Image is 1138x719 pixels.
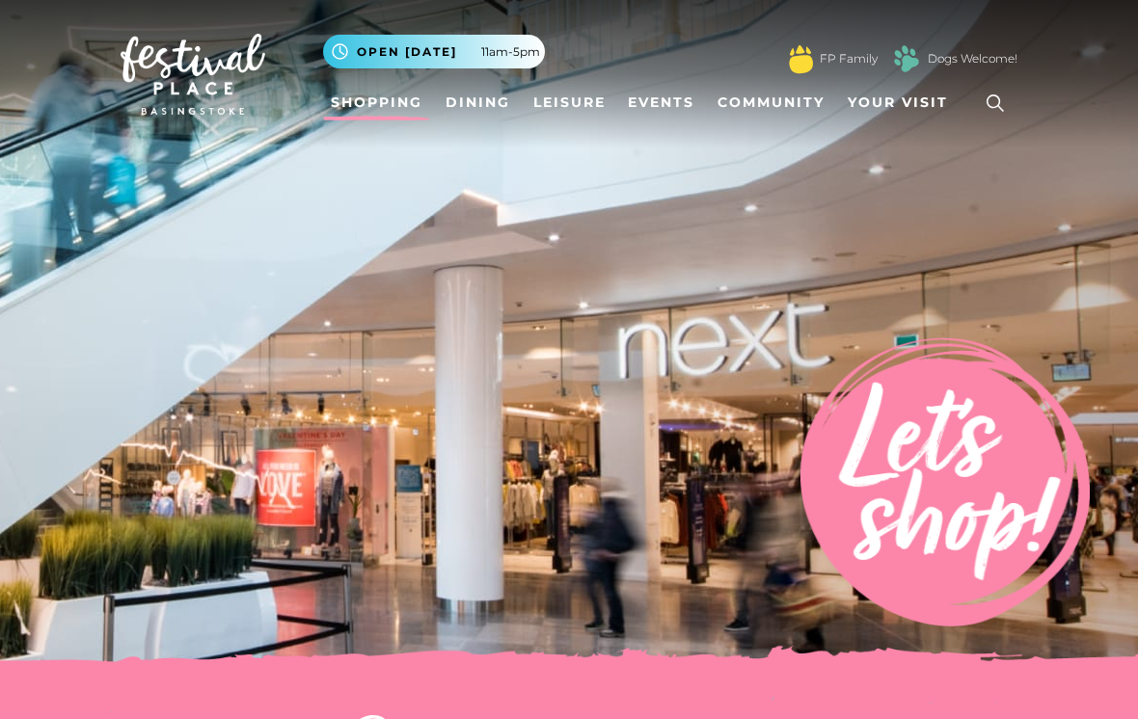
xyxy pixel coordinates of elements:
[323,35,545,68] button: Open [DATE] 11am-5pm
[121,34,265,115] img: Festival Place Logo
[323,85,430,120] a: Shopping
[526,85,613,120] a: Leisure
[438,85,518,120] a: Dining
[620,85,702,120] a: Events
[357,43,457,61] span: Open [DATE]
[710,85,832,120] a: Community
[820,50,878,67] a: FP Family
[481,43,540,61] span: 11am-5pm
[928,50,1017,67] a: Dogs Welcome!
[840,85,965,120] a: Your Visit
[848,93,948,113] span: Your Visit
